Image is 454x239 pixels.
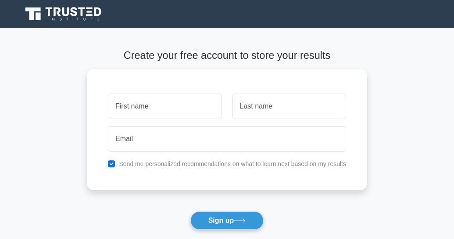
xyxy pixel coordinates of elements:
input: Email [108,126,346,152]
input: Last name [232,94,346,119]
label: Send me personalized recommendations on what to learn next based on my results [119,160,346,167]
h4: Create your free account to store your results [87,49,367,62]
input: First name [108,94,222,119]
button: Sign up [190,211,264,230]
